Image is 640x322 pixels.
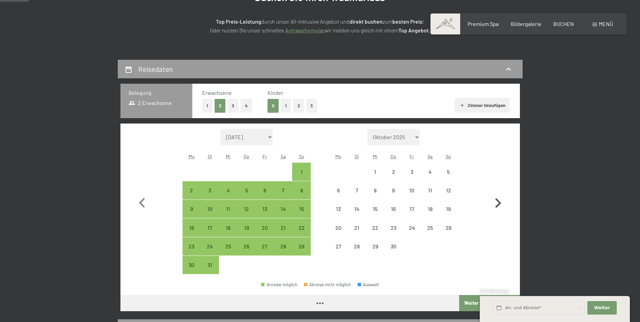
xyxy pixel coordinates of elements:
div: Thu Mar 19 2026 [238,218,256,237]
div: 9 [183,206,200,223]
abbr: Montag [189,154,195,159]
div: Wed Apr 08 2026 [366,181,384,199]
div: Anreise nicht möglich [329,218,347,237]
div: Sun Mar 01 2026 [292,163,310,181]
div: Anreise möglich [201,237,219,256]
div: Anreise möglich [238,237,256,256]
div: 31 [201,262,218,279]
div: Sun Apr 05 2026 [439,163,457,181]
abbr: Sonntag [299,154,304,159]
div: Thu Apr 23 2026 [384,218,402,237]
div: 11 [220,206,236,223]
span: Kinder [268,89,283,96]
span: Premium Spa [468,21,499,27]
div: Anreise möglich [274,218,292,237]
div: 23 [183,244,200,261]
abbr: Dienstag [355,154,359,159]
div: Anreise nicht möglich [348,200,366,218]
div: Anreise nicht möglich [402,218,421,237]
div: 1 [293,169,310,186]
abbr: Freitag [262,154,267,159]
div: Fri Apr 24 2026 [402,218,421,237]
div: Anreise nicht möglich [366,181,384,199]
div: Anreise möglich [201,181,219,199]
div: Tue Apr 14 2026 [348,200,366,218]
div: Tue Mar 10 2026 [201,200,219,218]
div: Anreise möglich [183,237,201,256]
div: Abreise nicht möglich [304,283,351,287]
abbr: Mittwoch [226,154,230,159]
div: 18 [422,206,439,223]
div: 26 [440,225,457,242]
div: Anreise möglich [256,237,274,256]
div: Anreise möglich [183,256,201,274]
div: Sun Mar 15 2026 [292,200,310,218]
span: Weiter [594,305,610,311]
button: 3 [228,99,239,113]
div: 2 [183,188,200,205]
div: 2 [385,169,402,186]
div: 21 [275,225,291,242]
div: 3 [403,169,420,186]
div: 17 [201,225,218,242]
div: Anreise nicht möglich [329,237,347,256]
div: Mon Apr 20 2026 [329,218,347,237]
span: Bildergalerie [511,21,541,27]
div: Mon Mar 30 2026 [183,256,201,274]
div: Anreise nicht möglich [348,237,366,256]
div: 25 [220,244,236,261]
div: Tue Mar 31 2026 [201,256,219,274]
button: Zimmer hinzufügen [455,98,510,113]
div: Sat Mar 14 2026 [274,200,292,218]
div: 9 [385,188,402,205]
button: 2 [293,99,304,113]
div: 12 [440,188,457,205]
div: Wed Apr 22 2026 [366,218,384,237]
div: Anreise möglich [292,218,310,237]
span: Menü [599,21,613,27]
div: Tue Mar 03 2026 [201,181,219,199]
div: Fri Apr 10 2026 [402,181,421,199]
h3: Belegung [129,89,184,97]
div: Anreise nicht möglich [348,218,366,237]
button: 3 [306,99,317,113]
div: 24 [403,225,420,242]
div: Anreise nicht möglich [384,163,402,181]
div: Anreise möglich [256,200,274,218]
div: 14 [275,206,291,223]
button: Vorheriger Monat [132,129,152,274]
div: Thu Apr 09 2026 [384,181,402,199]
div: Anreise möglich [292,237,310,256]
div: Sat Mar 07 2026 [274,181,292,199]
div: Thu Apr 02 2026 [384,163,402,181]
button: Nächster Monat [488,129,508,274]
div: Thu Mar 12 2026 [238,200,256,218]
div: Sat Mar 21 2026 [274,218,292,237]
div: Fri Mar 06 2026 [256,181,274,199]
abbr: Montag [335,154,341,159]
button: 4 [241,99,252,113]
div: 3 [201,188,218,205]
div: 28 [275,244,291,261]
div: Mon Mar 02 2026 [183,181,201,199]
abbr: Sonntag [446,154,451,159]
div: Anreise nicht möglich [384,237,402,256]
button: 1 [202,99,213,113]
div: 1 [367,169,384,186]
div: Anreise möglich [219,181,237,199]
div: Anreise nicht möglich [366,200,384,218]
div: Sat Apr 04 2026 [421,163,439,181]
div: Tue Apr 21 2026 [348,218,366,237]
span: Schnellanfrage [480,288,509,294]
div: 4 [422,169,439,186]
div: Tue Apr 07 2026 [348,181,366,199]
div: 6 [330,188,347,205]
div: Fri Mar 27 2026 [256,237,274,256]
div: Mon Apr 27 2026 [329,237,347,256]
div: Anreise nicht möglich [384,181,402,199]
span: 2 Erwachsene [129,99,172,107]
div: Anreise nicht möglich [439,181,457,199]
div: Anreise nicht möglich [384,218,402,237]
div: Tue Mar 24 2026 [201,237,219,256]
a: BUCHEN [553,21,574,27]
